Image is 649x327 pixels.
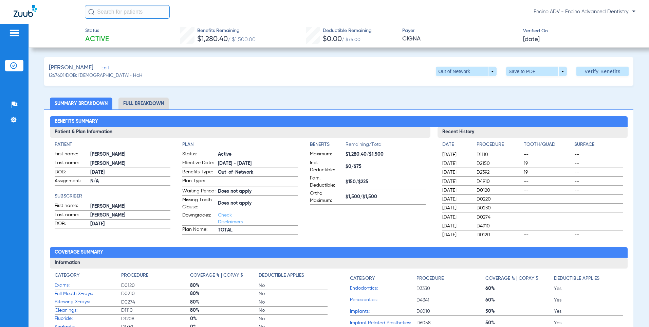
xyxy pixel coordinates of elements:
[416,320,485,326] span: D6058
[524,160,572,167] span: 19
[346,178,426,186] span: $150/$225
[485,320,554,326] span: 50%
[506,67,567,76] button: Save to PDF
[259,272,304,279] h4: Deductible Applies
[574,141,623,151] app-breakdown-title: Surface
[436,67,497,76] button: Out of Network
[182,141,298,148] h4: Plan
[477,214,521,221] span: D0274
[477,141,521,148] h4: Procedure
[218,169,298,176] span: Out-of-Network
[323,36,342,43] span: $0.00
[402,27,517,34] span: Payer
[554,320,623,326] span: Yes
[182,188,216,196] span: Waiting Period:
[477,187,521,194] span: D0120
[218,200,298,207] span: Does not apply
[259,272,327,281] app-breakdown-title: Deductible Applies
[190,272,259,281] app-breakdown-title: Coverage % | Copay $
[534,8,635,15] span: Encino ADV - Encino Advanced Dentistry
[477,196,521,203] span: D0220
[90,169,170,176] span: [DATE]
[55,220,88,228] span: DOB:
[524,214,572,221] span: --
[90,203,170,210] span: [PERSON_NAME]
[182,226,216,234] span: Plan Name:
[350,285,416,292] span: Endodontics:
[182,151,216,159] span: Status:
[55,290,121,297] span: Full Mouth X-rays:
[585,69,620,74] span: Verify Benefits
[574,214,623,221] span: --
[190,315,259,322] span: 0%
[50,247,628,258] h2: Coverage Summary
[259,307,327,314] span: No
[346,151,426,158] span: $1,280.40/$1,500
[182,159,216,168] span: Effective Date:
[190,307,259,314] span: 80%
[442,223,471,229] span: [DATE]
[442,178,471,185] span: [DATE]
[121,282,190,289] span: D0120
[90,221,170,228] span: [DATE]
[574,169,623,176] span: --
[485,272,554,285] app-breakdown-title: Coverage % | Copay $
[523,35,540,44] span: [DATE]
[121,299,190,306] span: D0274
[121,307,190,314] span: D1110
[259,299,327,306] span: No
[55,151,88,159] span: First name:
[182,212,216,225] span: Downgrades:
[55,141,170,148] h4: Patient
[574,205,623,211] span: --
[350,272,416,285] app-breakdown-title: Category
[524,141,572,148] h4: Tooth/Quad
[416,275,444,282] h4: Procedure
[342,37,360,42] span: / $75.00
[85,35,109,44] span: Active
[55,315,121,322] span: Fluoride:
[55,159,88,168] span: Last name:
[554,297,623,304] span: Yes
[55,282,121,289] span: Exams:
[50,127,430,138] h3: Patient & Plan Information
[574,223,623,229] span: --
[310,141,346,151] app-breakdown-title: Benefits
[190,272,243,279] h4: Coverage % | Copay $
[55,202,88,210] span: First name:
[350,275,375,282] h4: Category
[182,196,216,211] span: Missing Tooth Clause:
[574,178,623,185] span: --
[346,141,426,151] span: Remaining/Total
[346,163,426,170] span: $0/$75
[477,178,521,185] span: D4910
[524,187,572,194] span: --
[50,258,628,269] h3: Information
[55,211,88,220] span: Last name:
[442,231,471,238] span: [DATE]
[477,231,521,238] span: D0120
[554,272,623,285] app-breakdown-title: Deductible Applies
[523,28,638,35] span: Verified On
[49,72,143,79] span: (267601) DOB: [DEMOGRAPHIC_DATA] - HoH
[346,193,426,201] span: $1,500/$1,500
[90,212,170,219] span: [PERSON_NAME]
[218,213,243,224] a: Check Disclaimers
[218,151,298,158] span: Active
[218,227,298,234] span: TOTAL
[310,151,343,159] span: Maximum:
[9,29,20,37] img: hamburger-icon
[485,308,554,315] span: 50%
[524,169,572,176] span: 19
[524,151,572,158] span: --
[442,141,471,151] app-breakdown-title: Date
[55,272,79,279] h4: Category
[416,308,485,315] span: D6010
[50,116,628,127] h2: Benefits Summary
[574,231,623,238] span: --
[121,272,190,281] app-breakdown-title: Procedure
[524,196,572,203] span: --
[55,298,121,306] span: Bitewing X-rays:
